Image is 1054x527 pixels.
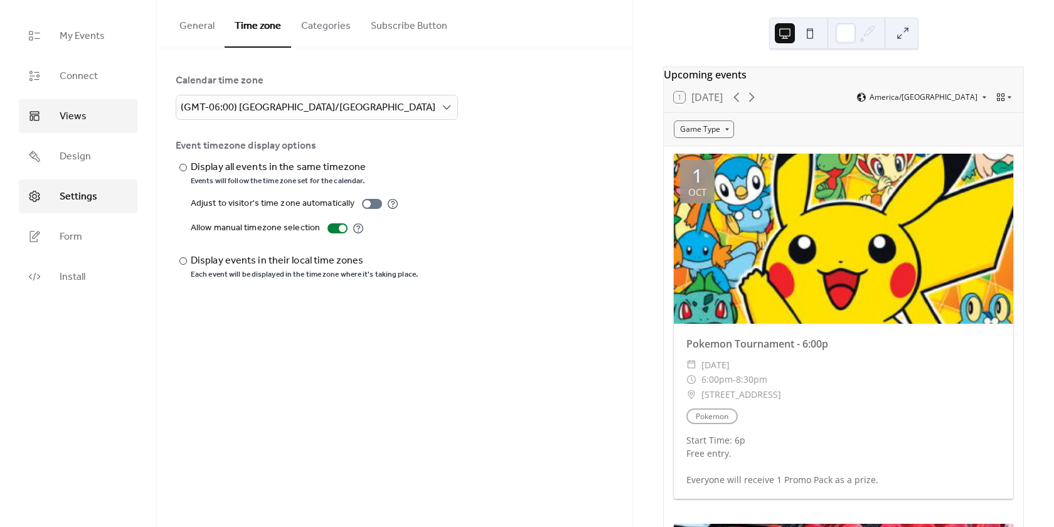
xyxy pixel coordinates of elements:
[733,372,736,387] span: -
[191,160,366,175] div: Display all events in the same timezone
[664,67,1023,82] div: Upcoming events
[686,358,696,373] div: ​
[686,387,696,402] div: ​
[191,196,354,211] div: Adjust to visitor's time zone automatically
[191,270,418,280] div: Each event will be displayed in the time zone where it's taking place.
[191,176,368,186] div: Events will follow the time zone set for the calendar.
[19,260,137,294] a: Install
[19,139,137,173] a: Design
[701,372,733,387] span: 6:00pm
[191,221,320,236] div: Allow manual timezone selection
[692,166,703,185] div: 1
[19,59,137,93] a: Connect
[19,99,137,133] a: Views
[60,230,82,245] span: Form
[19,179,137,213] a: Settings
[176,73,611,88] div: Calendar time zone
[176,139,611,154] div: Event timezone display options
[736,372,767,387] span: 8:30pm
[60,270,85,285] span: Install
[674,336,1013,351] div: Pokemon Tournament - 6:00p
[60,189,97,205] span: Settings
[674,434,1013,486] div: Start Time: 6p Free entry. Everyone will receive 1 Promo Pack as a prize.
[701,387,781,402] span: [STREET_ADDRESS]
[19,220,137,253] a: Form
[60,69,98,84] span: Connect
[60,29,105,44] span: My Events
[701,358,730,373] span: [DATE]
[181,98,435,117] span: (GMT-06:00) [GEOGRAPHIC_DATA]/[GEOGRAPHIC_DATA]
[191,253,415,269] div: Display events in their local time zones
[60,109,87,124] span: Views
[686,372,696,387] div: ​
[688,188,706,197] div: Oct
[60,149,91,164] span: Design
[19,19,137,53] a: My Events
[870,93,977,101] span: America/[GEOGRAPHIC_DATA]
